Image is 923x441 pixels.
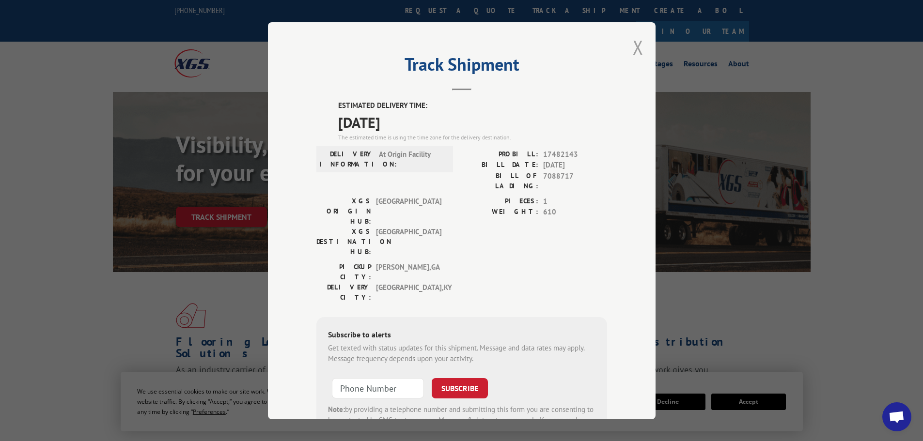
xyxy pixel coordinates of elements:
[338,133,607,141] div: The estimated time is using the time zone for the delivery destination.
[432,378,488,398] button: SUBSCRIBE
[316,58,607,76] h2: Track Shipment
[379,149,444,169] span: At Origin Facility
[376,261,441,282] span: [PERSON_NAME] , GA
[319,149,374,169] label: DELIVERY INFORMATION:
[882,402,911,431] div: Open chat
[376,196,441,226] span: [GEOGRAPHIC_DATA]
[328,404,345,413] strong: Note:
[543,170,607,191] span: 7088717
[328,404,595,437] div: by providing a telephone number and submitting this form you are consenting to be contacted by SM...
[316,261,371,282] label: PICKUP CITY:
[328,342,595,364] div: Get texted with status updates for this shipment. Message and data rates may apply. Message frequ...
[633,34,643,60] button: Close modal
[376,282,441,302] span: [GEOGRAPHIC_DATA] , KY
[543,196,607,207] span: 1
[328,328,595,342] div: Subscribe to alerts
[462,196,538,207] label: PIECES:
[316,282,371,302] label: DELIVERY CITY:
[316,196,371,226] label: XGS ORIGIN HUB:
[543,160,607,171] span: [DATE]
[462,160,538,171] label: BILL DATE:
[316,226,371,257] label: XGS DESTINATION HUB:
[338,111,607,133] span: [DATE]
[462,149,538,160] label: PROBILL:
[376,226,441,257] span: [GEOGRAPHIC_DATA]
[462,170,538,191] label: BILL OF LADING:
[338,100,607,111] label: ESTIMATED DELIVERY TIME:
[543,149,607,160] span: 17482143
[543,207,607,218] span: 610
[462,207,538,218] label: WEIGHT:
[332,378,424,398] input: Phone Number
